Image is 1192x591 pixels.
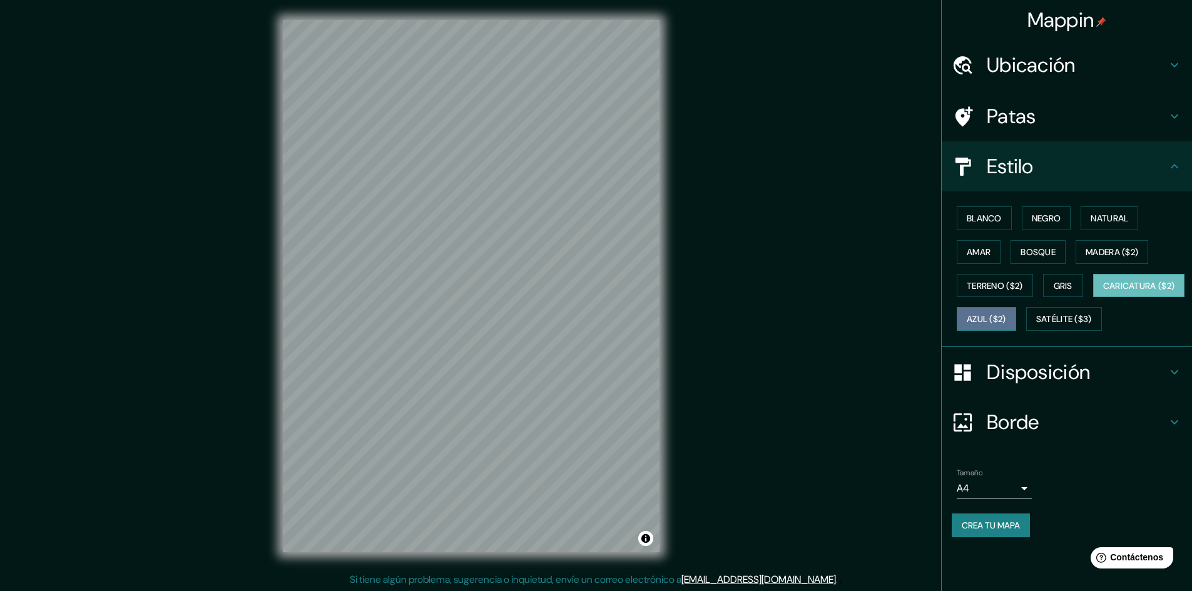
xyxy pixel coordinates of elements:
font: Mappin [1027,7,1094,33]
font: Terreno ($2) [967,280,1023,291]
button: Terreno ($2) [957,274,1033,298]
div: A4 [957,478,1032,498]
font: Ubicación [987,52,1076,78]
font: Tamaño [957,468,982,478]
div: Disposición [942,347,1192,397]
font: . [840,572,842,586]
font: Azul ($2) [967,314,1006,325]
font: Madera ($2) [1086,246,1138,258]
button: Caricatura ($2) [1093,274,1185,298]
button: Natural [1081,206,1138,230]
font: Patas [987,103,1036,129]
div: Estilo [942,141,1192,191]
div: Borde [942,397,1192,447]
font: Crea tu mapa [962,520,1020,531]
button: Amar [957,240,1001,264]
font: . [836,573,838,586]
font: Bosque [1021,246,1056,258]
img: pin-icon.png [1096,17,1106,27]
button: Blanco [957,206,1012,230]
button: Gris [1043,274,1083,298]
button: Azul ($2) [957,307,1016,331]
font: Satélite ($3) [1036,314,1092,325]
canvas: Mapa [283,20,660,552]
button: Crea tu mapa [952,513,1030,537]
iframe: Lanzador de widgets de ayuda [1081,542,1178,577]
font: Negro [1032,213,1061,224]
button: Satélite ($3) [1026,307,1102,331]
button: Activar o desactivar atribución [638,531,653,546]
button: Madera ($2) [1076,240,1148,264]
div: Patas [942,91,1192,141]
font: Natural [1091,213,1128,224]
font: Blanco [967,213,1002,224]
button: Negro [1022,206,1071,230]
font: Borde [987,409,1039,435]
font: Caricatura ($2) [1103,280,1175,291]
font: Disposición [987,359,1090,385]
font: . [838,572,840,586]
button: Bosque [1011,240,1066,264]
div: Ubicación [942,40,1192,90]
font: Amar [967,246,991,258]
font: A4 [957,482,969,495]
font: Estilo [987,153,1034,179]
font: Gris [1054,280,1072,291]
a: [EMAIL_ADDRESS][DOMAIN_NAME] [681,573,836,586]
font: Si tiene algún problema, sugerencia o inquietud, envíe un correo electrónico a [350,573,681,586]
